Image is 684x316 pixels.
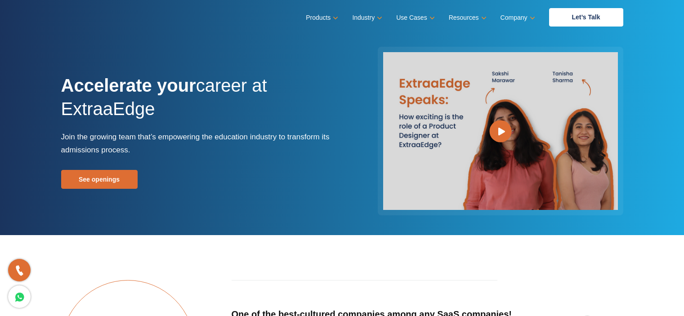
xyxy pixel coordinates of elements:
strong: Accelerate your [61,76,196,95]
a: Products [306,11,336,24]
p: Join the growing team that’s empowering the education industry to transform its admissions process. [61,130,335,156]
a: Resources [449,11,485,24]
a: Industry [352,11,380,24]
a: Company [501,11,533,24]
a: Let’s Talk [549,8,623,27]
a: Use Cases [396,11,433,24]
h1: career at ExtraaEdge [61,74,335,130]
a: See openings [61,170,138,189]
